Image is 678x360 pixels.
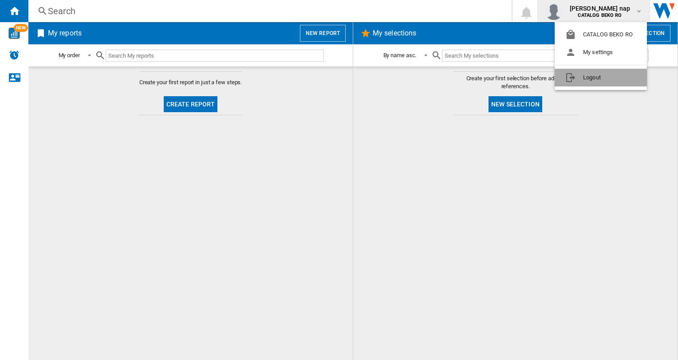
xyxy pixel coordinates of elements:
button: My settings [555,43,647,61]
button: Logout [555,69,647,86]
button: CATALOG BEKO RO [555,26,647,43]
